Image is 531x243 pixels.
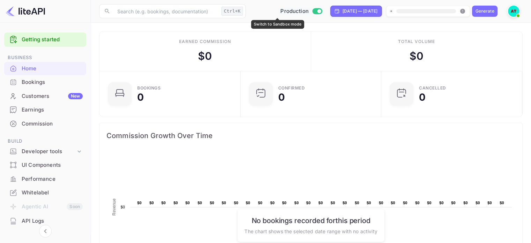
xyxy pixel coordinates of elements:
text: $0 [427,201,432,205]
div: API Logs [4,214,86,228]
text: $0 [306,201,311,205]
a: Performance [4,172,86,185]
text: $0 [487,201,492,205]
img: Alexis Tomfaya [508,6,519,17]
text: $0 [451,201,456,205]
text: $0 [355,201,359,205]
div: Developer tools [22,148,76,156]
div: Performance [22,175,83,183]
div: Bookings [4,76,86,89]
a: Commission [4,117,86,130]
text: $0 [246,201,250,205]
text: $0 [282,201,287,205]
div: API Logs [22,217,83,225]
text: $0 [234,201,238,205]
a: CustomersNew [4,90,86,102]
div: Generate [475,8,494,14]
div: Switch to Sandbox mode [278,7,325,15]
text: $0 [379,201,383,205]
div: Earnings [4,103,86,117]
div: $ 0 [410,48,423,64]
img: LiteAPI logo [6,6,45,17]
text: $0 [222,201,226,205]
text: $0 [403,201,407,205]
div: 0 [137,92,144,102]
div: 0 [419,92,426,102]
text: $0 [161,201,166,205]
div: Performance [4,172,86,186]
div: UI Components [22,161,83,169]
div: Getting started [4,33,86,47]
div: Earnings [22,106,83,114]
div: Bookings [22,78,83,86]
div: UI Components [4,158,86,172]
text: $0 [174,201,178,205]
text: $0 [331,201,335,205]
div: Switch to Sandbox mode [251,20,304,28]
div: 0 [278,92,285,102]
input: Search (e.g. bookings, documentation) [113,4,219,18]
div: Home [22,65,83,73]
a: Bookings [4,76,86,88]
span: Business [4,54,86,62]
span: Commission Growth Over Time [106,130,515,141]
a: UI Components [4,158,86,171]
div: [DATE] — [DATE] [342,8,377,14]
div: Click to change the date range period [330,6,382,17]
text: Revenue [112,198,117,215]
text: $0 [463,201,468,205]
div: Total volume [398,38,435,45]
div: Customers [22,92,83,100]
div: CustomersNew [4,90,86,103]
text: $0 [439,201,444,205]
div: Commission [4,117,86,131]
a: Getting started [22,36,83,44]
span: Create your website first [389,7,466,15]
text: $0 [120,205,125,209]
button: Collapse navigation [39,225,52,237]
div: Developer tools [4,145,86,158]
text: $0 [149,201,154,205]
text: $0 [367,201,371,205]
a: Whitelabel [4,186,86,199]
div: New [68,93,83,99]
text: $0 [210,201,214,205]
div: Ctrl+K [221,7,243,16]
text: $0 [415,201,420,205]
text: $0 [294,201,299,205]
a: Home [4,62,86,75]
div: CANCELLED [419,86,446,90]
text: $0 [342,201,347,205]
text: $0 [185,201,190,205]
span: Build [4,137,86,145]
div: Earned commission [179,38,231,45]
div: Whitelabel [22,189,83,197]
div: Commission [22,120,83,128]
text: $0 [475,201,480,205]
text: $0 [500,201,504,205]
text: $0 [198,201,202,205]
div: Confirmed [278,86,305,90]
text: $0 [137,201,142,205]
text: $0 [258,201,263,205]
a: Earnings [4,103,86,116]
div: $ 0 [198,48,212,64]
div: Bookings [137,86,161,90]
text: $0 [391,201,395,205]
span: Production [280,7,309,15]
text: $0 [270,201,275,205]
text: $0 [318,201,323,205]
h6: No bookings recorded for this period [244,216,377,224]
p: The chart shows the selected date range with no activity [244,227,377,235]
a: API Logs [4,214,86,227]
